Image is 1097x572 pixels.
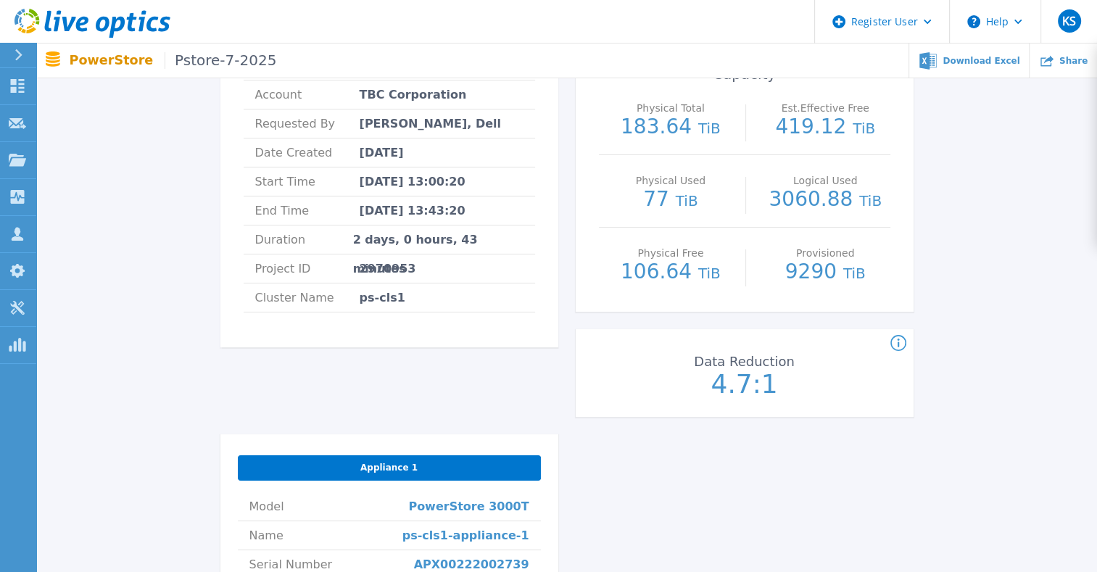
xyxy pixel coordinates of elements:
span: ps-cls1 [360,283,405,312]
span: Pstore-7-2025 [165,52,276,69]
span: TiB [843,265,866,282]
span: Project ID [255,254,360,283]
p: 183.64 [606,117,736,138]
span: ps-cls1-appliance-1 [402,521,529,550]
span: Start Time [255,167,360,196]
span: TBC Corporation [360,80,467,109]
span: [DATE] 13:00:20 [360,167,465,196]
p: Logical Used [764,175,887,186]
p: Est.Effective Free [764,103,887,113]
span: Owner [255,51,360,80]
p: 9290 [761,262,890,283]
p: 106.64 [606,262,736,283]
span: Share [1059,57,1088,65]
span: TiB [853,120,875,137]
p: 4.7:1 [663,371,826,397]
span: TiB [698,120,721,137]
p: Physical Total [609,103,732,113]
p: 77 [606,189,736,211]
span: Download Excel [943,57,1019,65]
span: Duration [255,225,353,254]
span: Name [249,521,283,550]
span: Appliance 1 [360,462,418,473]
span: Model [249,492,284,521]
span: [DATE] 13:43:20 [360,196,465,225]
span: End Time [255,196,360,225]
p: PowerStore [70,52,277,69]
span: 2 days, 0 hours, 43 minutes [353,225,523,254]
span: PowerStore 3000T [408,492,529,521]
p: Data Reduction [666,355,821,368]
p: 3060.88 [761,189,890,211]
span: [PERSON_NAME] [360,51,468,80]
span: Account [255,80,360,109]
span: KS [1062,15,1076,27]
p: Physical Used [609,175,732,186]
span: [PERSON_NAME], Dell [360,109,502,138]
span: Cluster Name [255,283,360,312]
span: Requested By [255,109,360,138]
span: [DATE] [360,138,404,167]
span: TiB [859,192,882,210]
p: Provisioned [764,248,887,258]
span: 2970953 [360,254,416,283]
span: Date Created [255,138,360,167]
span: TiB [698,265,721,282]
p: 419.12 [761,117,890,138]
p: Physical Free [609,248,732,258]
span: TiB [676,192,698,210]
